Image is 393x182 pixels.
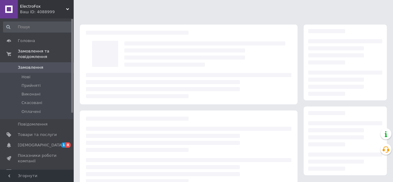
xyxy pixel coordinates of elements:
span: Замовлення та повідомлення [18,48,74,60]
span: 1 [61,142,66,148]
span: Скасовані [21,100,42,106]
div: Ваш ID: 4088999 [20,9,74,15]
span: Виконані [21,91,41,97]
span: Прийняті [21,83,41,88]
span: Повідомлення [18,122,48,127]
span: Оплачені [21,109,41,114]
span: Нові [21,74,30,80]
span: Показники роботи компанії [18,153,57,164]
input: Пошук [3,21,72,33]
span: Товари та послуги [18,132,57,137]
span: [DEMOGRAPHIC_DATA] [18,142,63,148]
span: 8 [66,142,71,148]
span: ElectroFox [20,4,66,9]
span: Відгуки [18,169,34,175]
span: Замовлення [18,65,43,70]
span: Головна [18,38,35,44]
